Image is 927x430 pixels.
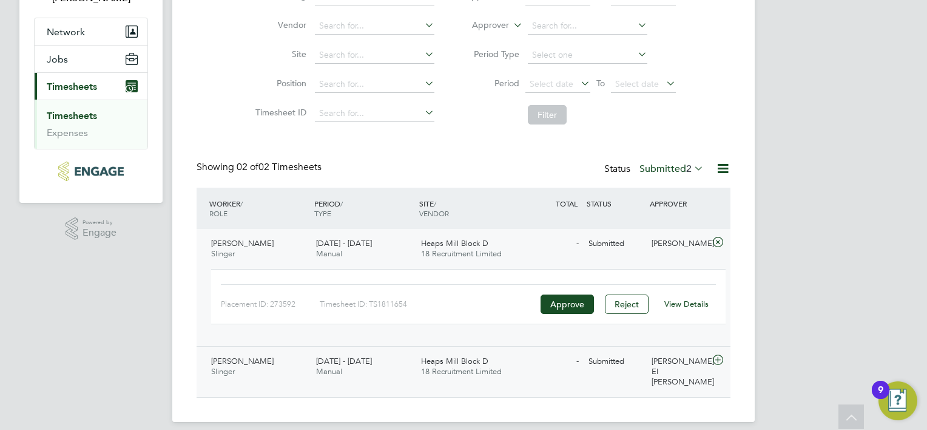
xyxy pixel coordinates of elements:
[584,352,647,372] div: Submitted
[605,295,649,314] button: Reject
[340,199,343,208] span: /
[434,199,436,208] span: /
[252,49,306,60] label: Site
[593,75,608,91] span: To
[211,356,274,366] span: [PERSON_NAME]
[47,26,85,38] span: Network
[35,100,147,149] div: Timesheets
[206,193,311,224] div: WORKER
[252,78,306,89] label: Position
[34,162,148,181] a: Go to home page
[83,217,116,228] span: Powered by
[315,47,434,64] input: Search for...
[237,161,322,173] span: 02 Timesheets
[316,366,342,377] span: Manual
[221,295,320,314] div: Placement ID: 273592
[465,78,519,89] label: Period
[584,193,647,214] div: STATUS
[530,78,573,89] span: Select date
[647,352,710,392] div: [PERSON_NAME] El [PERSON_NAME]
[211,238,274,248] span: [PERSON_NAME]
[252,19,306,30] label: Vendor
[316,248,342,259] span: Manual
[66,217,117,241] a: Powered byEngage
[541,295,594,314] button: Approve
[465,49,519,60] label: Period Type
[315,105,434,122] input: Search for...
[647,234,710,254] div: [PERSON_NAME]
[47,53,68,65] span: Jobs
[421,238,488,248] span: Heaps Mill Block D
[686,163,692,175] span: 2
[604,161,706,178] div: Status
[47,127,88,138] a: Expenses
[252,107,306,118] label: Timesheet ID
[521,352,584,372] div: -
[47,81,97,92] span: Timesheets
[314,208,331,218] span: TYPE
[58,162,123,181] img: legacie-logo-retina.png
[320,295,538,314] div: Timesheet ID: TS1811654
[556,199,578,208] span: TOTAL
[521,234,584,254] div: -
[421,356,488,366] span: Heaps Mill Block D
[878,381,917,420] button: Open Resource Center, 9 new notifications
[35,73,147,100] button: Timesheets
[209,208,228,218] span: ROLE
[311,193,416,224] div: PERIOD
[35,46,147,72] button: Jobs
[878,390,883,406] div: 9
[197,161,324,174] div: Showing
[528,18,647,35] input: Search for...
[454,19,509,32] label: Approver
[240,199,243,208] span: /
[316,356,372,366] span: [DATE] - [DATE]
[315,18,434,35] input: Search for...
[416,193,521,224] div: SITE
[528,47,647,64] input: Select one
[421,248,502,259] span: 18 Recruitment Limited
[47,110,97,121] a: Timesheets
[419,208,449,218] span: VENDOR
[211,366,235,377] span: Slinger
[639,163,704,175] label: Submitted
[83,228,116,238] span: Engage
[664,299,709,309] a: View Details
[647,193,710,214] div: APPROVER
[211,248,235,259] span: Slinger
[316,238,372,248] span: [DATE] - [DATE]
[35,18,147,45] button: Network
[528,105,567,125] button: Filter
[315,76,434,93] input: Search for...
[584,234,647,254] div: Submitted
[615,78,659,89] span: Select date
[237,161,258,173] span: 02 of
[421,366,502,377] span: 18 Recruitment Limited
